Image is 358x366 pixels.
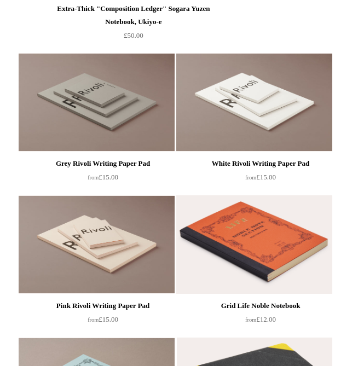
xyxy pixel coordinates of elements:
span: from [245,317,256,323]
span: £15.00 [245,173,276,181]
div: Grey Rivoli Writing Paper Pad [43,157,162,170]
span: £50.00 [124,31,143,39]
a: White Rivoli Writing Paper Pad from£15.00 [198,152,322,184]
a: Grey Rivoli Writing Paper Pad Grey Rivoli Writing Paper Pad [41,53,196,152]
span: from [245,175,256,181]
span: £12.00 [245,315,276,323]
a: White Rivoli Writing Paper Pad White Rivoli Writing Paper Pad [198,53,354,152]
a: Pink Rivoli Writing Paper Pad from£15.00 [41,294,165,327]
img: White Rivoli Writing Paper Pad [176,53,332,152]
a: Pink Rivoli Writing Paper Pad Pink Rivoli Writing Paper Pad [41,195,196,294]
a: Grey Rivoli Writing Paper Pad from£15.00 [41,152,165,184]
div: Extra-Thick "Composition Ledger" Sogara Yuzen Notebook, Ukiyo-e [50,2,218,28]
div: Pink Rivoli Writing Paper Pad [43,299,162,312]
div: Grid Life Noble Notebook [201,299,320,312]
span: £15.00 [88,315,118,323]
span: from [88,317,99,323]
a: Grid Life Noble Notebook from£12.00 [198,294,322,327]
span: £15.00 [88,173,118,181]
img: Grid Life Noble Notebook [176,195,332,294]
img: Grey Rivoli Writing Paper Pad [19,53,174,152]
span: from [88,175,99,181]
div: White Rivoli Writing Paper Pad [201,157,320,170]
img: Pink Rivoli Writing Paper Pad [19,195,174,294]
a: Grid Life Noble Notebook Grid Life Noble Notebook [198,195,354,294]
